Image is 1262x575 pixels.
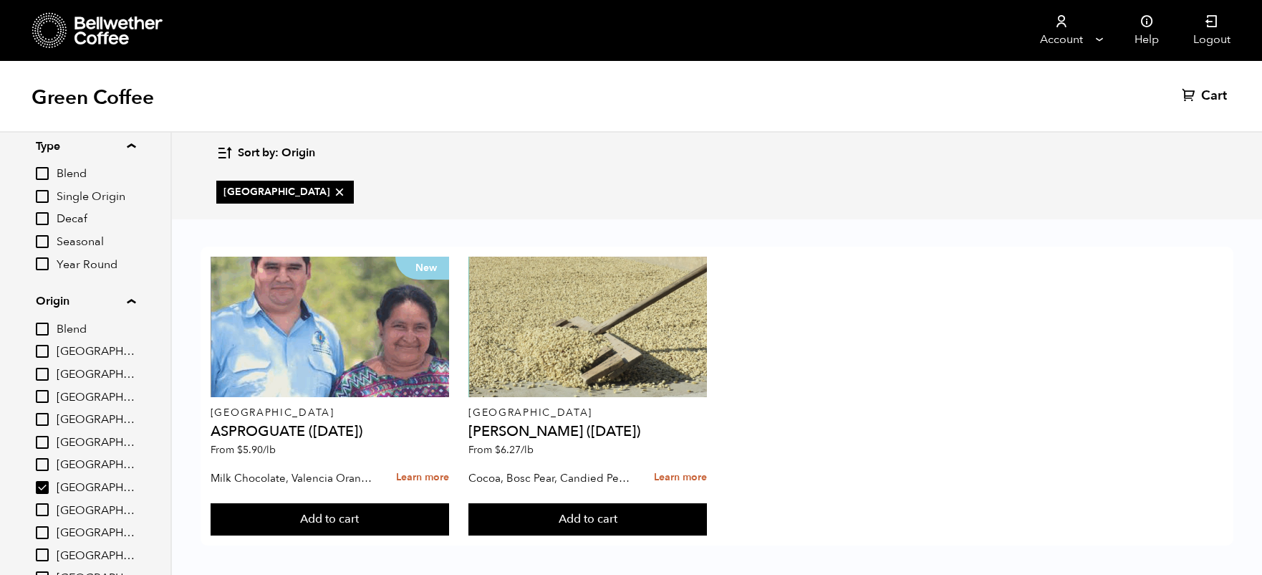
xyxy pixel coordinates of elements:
[57,322,135,338] span: Blend
[468,503,707,536] button: Add to cart
[57,212,135,227] span: Decaf
[468,424,707,439] h4: [PERSON_NAME] ([DATE])
[36,138,135,155] summary: Type
[263,443,276,457] span: /lb
[36,458,49,471] input: [GEOGRAPHIC_DATA]
[211,467,372,489] p: Milk Chocolate, Valencia Orange, Agave
[36,368,49,381] input: [GEOGRAPHIC_DATA]
[36,293,135,310] summary: Origin
[211,503,449,536] button: Add to cart
[36,212,49,225] input: Decaf
[468,408,707,418] p: [GEOGRAPHIC_DATA]
[36,390,49,403] input: [GEOGRAPHIC_DATA]
[57,548,135,564] span: [GEOGRAPHIC_DATA]
[395,257,449,280] p: New
[57,457,135,473] span: [GEOGRAPHIC_DATA]
[36,503,49,516] input: [GEOGRAPHIC_DATA]
[654,462,707,493] a: Learn more
[211,408,449,418] p: [GEOGRAPHIC_DATA]
[57,480,135,496] span: [GEOGRAPHIC_DATA]
[57,390,135,406] span: [GEOGRAPHIC_DATA]
[211,257,449,397] a: New
[36,345,49,358] input: [GEOGRAPHIC_DATA]
[57,435,135,451] span: [GEOGRAPHIC_DATA]
[216,136,315,170] button: Sort by: Origin
[223,185,347,199] span: [GEOGRAPHIC_DATA]
[1182,87,1230,105] a: Cart
[238,146,315,161] span: Sort by: Origin
[36,323,49,336] input: Blend
[521,443,534,457] span: /lb
[57,367,135,383] span: [GEOGRAPHIC_DATA]
[495,443,501,457] span: $
[57,234,135,250] span: Seasonal
[36,436,49,449] input: [GEOGRAPHIC_DATA]
[36,235,49,248] input: Seasonal
[211,443,276,457] span: From
[468,467,630,489] p: Cocoa, Bosc Pear, Candied Pecan
[36,167,49,180] input: Blend
[57,344,135,360] span: [GEOGRAPHIC_DATA]
[1201,87,1227,105] span: Cart
[57,412,135,428] span: [GEOGRAPHIC_DATA]
[495,443,534,457] bdi: 6.27
[57,166,135,182] span: Blend
[57,189,135,205] span: Single Origin
[36,413,49,426] input: [GEOGRAPHIC_DATA]
[468,443,534,457] span: From
[237,443,276,457] bdi: 5.90
[57,526,135,541] span: [GEOGRAPHIC_DATA]
[211,424,449,439] h4: ASPROGUATE ([DATE])
[36,190,49,203] input: Single Origin
[57,257,135,273] span: Year Round
[36,526,49,539] input: [GEOGRAPHIC_DATA]
[237,443,243,457] span: $
[36,257,49,270] input: Year Round
[36,548,49,561] input: [GEOGRAPHIC_DATA]
[32,85,154,110] h1: Green Coffee
[36,481,49,494] input: [GEOGRAPHIC_DATA]
[396,462,449,493] a: Learn more
[57,503,135,519] span: [GEOGRAPHIC_DATA]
